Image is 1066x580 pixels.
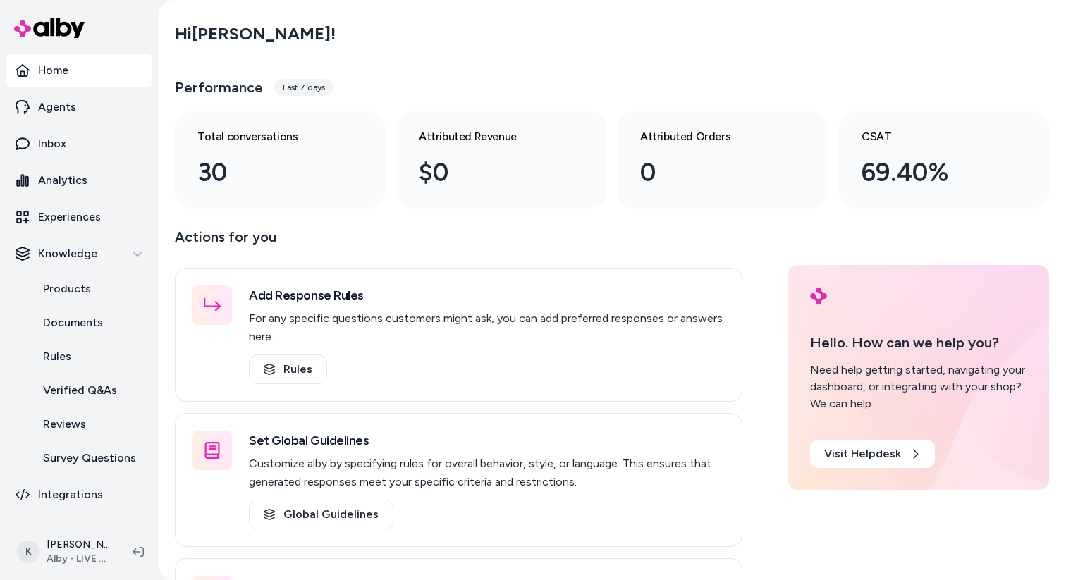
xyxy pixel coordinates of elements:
[38,209,101,226] p: Experiences
[6,127,152,161] a: Inbox
[29,407,152,441] a: Reviews
[29,340,152,374] a: Rules
[47,552,110,566] span: Alby - LIVE on [DOMAIN_NAME]
[43,280,91,297] p: Products
[6,478,152,512] a: Integrations
[249,500,393,529] a: Global Guidelines
[38,486,103,503] p: Integrations
[396,111,606,209] a: Attributed Revenue $0
[38,99,76,116] p: Agents
[38,62,68,79] p: Home
[38,172,87,189] p: Analytics
[38,245,97,262] p: Knowledge
[38,135,66,152] p: Inbox
[8,529,121,574] button: K[PERSON_NAME]Alby - LIVE on [DOMAIN_NAME]
[640,128,783,145] h3: Attributed Orders
[249,309,725,346] p: For any specific questions customers might ask, you can add preferred responses or answers here.
[249,285,725,305] h3: Add Response Rules
[419,128,561,145] h3: Attributed Revenue
[862,128,1004,145] h3: CSAT
[274,79,333,96] div: Last 7 days
[810,362,1027,412] div: Need help getting started, navigating your dashboard, or integrating with your shop? We can help.
[29,306,152,340] a: Documents
[810,332,1027,353] p: Hello. How can we help you?
[618,111,828,209] a: Attributed Orders 0
[17,541,39,563] span: K
[43,416,86,433] p: Reviews
[175,78,263,97] h3: Performance
[175,23,336,44] h2: Hi [PERSON_NAME] !
[6,90,152,124] a: Agents
[249,455,725,491] p: Customize alby by specifying rules for overall behavior, style, or language. This ensures that ge...
[862,154,1004,192] div: 69.40%
[14,18,85,38] img: alby Logo
[197,154,340,192] div: 30
[6,200,152,234] a: Experiences
[419,154,561,192] div: $0
[810,288,827,304] img: alby Logo
[6,54,152,87] a: Home
[29,441,152,475] a: Survey Questions
[43,382,117,399] p: Verified Q&As
[29,272,152,306] a: Products
[43,348,71,365] p: Rules
[43,450,136,467] p: Survey Questions
[43,314,103,331] p: Documents
[249,354,327,384] a: Rules
[640,154,783,192] div: 0
[47,538,110,552] p: [PERSON_NAME]
[839,111,1049,209] a: CSAT 69.40%
[29,374,152,407] a: Verified Q&As
[810,440,935,468] a: Visit Helpdesk
[6,237,152,271] button: Knowledge
[197,128,340,145] h3: Total conversations
[249,431,725,450] h3: Set Global Guidelines
[175,111,385,209] a: Total conversations 30
[175,226,742,259] p: Actions for you
[6,163,152,197] a: Analytics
